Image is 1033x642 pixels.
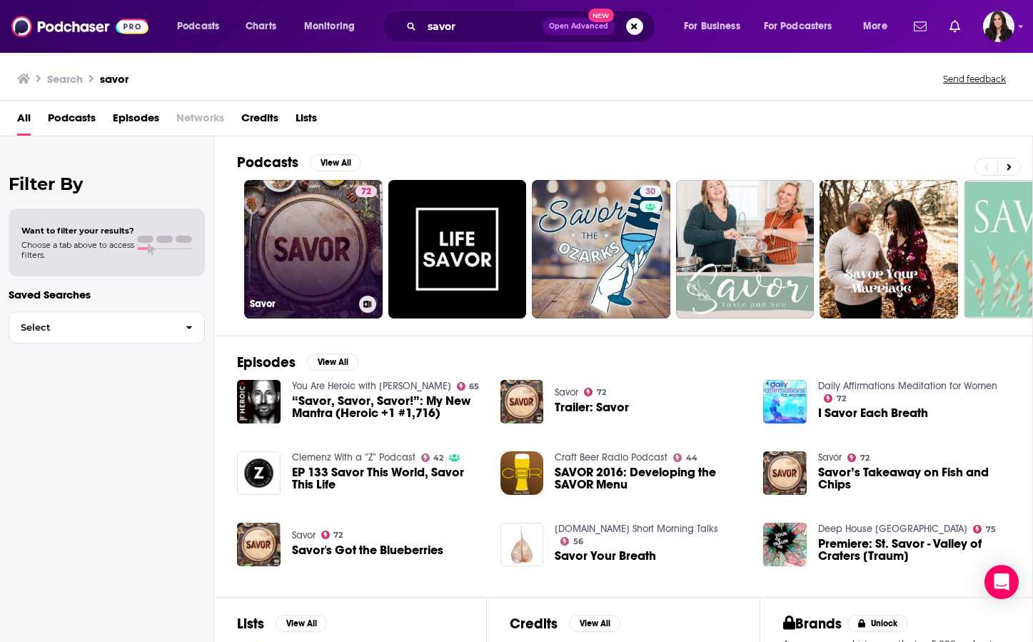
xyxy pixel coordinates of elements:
button: Open AdvancedNew [543,18,615,35]
input: Search podcasts, credits, & more... [422,15,543,38]
a: CreditsView All [510,615,620,633]
a: 72 [847,453,870,462]
span: 30 [645,185,655,199]
span: For Podcasters [764,16,832,36]
img: EP 133 Savor This World, Savor This Life [237,451,281,495]
button: open menu [167,15,238,38]
a: 72 [356,186,377,197]
a: 72 [824,394,846,403]
button: Select [9,311,205,343]
span: Monitoring [304,16,355,36]
span: Savor Your Breath [555,550,656,562]
a: Lists [296,106,317,136]
a: Craft Beer Radio Podcast [555,451,667,463]
img: User Profile [983,11,1014,42]
img: “Savor, Savor, Savor!”: My New Mantra (Heroic +1 #1,716) [237,380,281,423]
span: Credits [241,106,278,136]
p: Saved Searches [9,288,205,301]
a: You Are Heroic with Brian Johnson [292,380,451,392]
a: Clemenz With a ”Z” Podcast [292,451,415,463]
button: open menu [294,15,373,38]
span: 72 [837,396,846,402]
h2: Credits [510,615,558,633]
span: 44 [686,455,697,461]
span: Podcasts [177,16,219,36]
img: Trailer: Savor [500,380,544,423]
button: Send feedback [939,73,1010,85]
button: Show profile menu [983,11,1014,42]
button: open menu [853,15,905,38]
a: Savor’s Takeaway on Fish and Chips [818,466,1009,491]
h2: Brands [783,615,842,633]
a: 30 [640,186,661,197]
a: Dhammatalks.org Short Morning Talks [555,523,718,535]
a: 72 [584,388,606,396]
a: I Savor Each Breath [763,380,807,423]
img: Savor’s Takeaway on Fish and Chips [763,451,807,495]
span: 56 [573,538,583,545]
a: SAVOR 2016: Developing the SAVOR Menu [555,466,746,491]
a: 56 [560,537,583,546]
a: Podcasts [48,106,96,136]
span: 72 [597,389,606,396]
span: Select [9,323,174,332]
span: 75 [986,526,996,533]
div: Search podcasts, credits, & more... [396,10,669,43]
h2: Lists [237,615,264,633]
h3: Savor [250,298,353,310]
button: View All [307,353,358,371]
h2: Filter By [9,174,205,194]
img: Premiere: St. Savor ‒ Valley of Craters [Traum] [763,523,807,566]
div: Open Intercom Messenger [984,565,1019,599]
button: Unlock [847,615,908,632]
button: View All [310,154,361,171]
a: Episodes [113,106,159,136]
a: Savor [818,451,842,463]
img: SAVOR 2016: Developing the SAVOR Menu [500,451,544,495]
a: Premiere: St. Savor ‒ Valley of Craters [Traum] [818,538,1009,562]
span: Choose a tab above to access filters. [21,240,134,260]
a: Savor [555,386,578,398]
img: Savor's Got the Blueberries [237,523,281,566]
a: Savor [292,529,316,541]
button: View All [569,615,620,632]
button: View All [276,615,327,632]
h3: Search [47,72,83,86]
span: 72 [333,532,343,538]
a: 30 [532,180,670,319]
img: Savor Your Breath [500,523,544,566]
span: Networks [176,106,224,136]
a: Deep House Moscow [818,523,967,535]
a: Charts [236,15,285,38]
span: Logged in as RebeccaShapiro [983,11,1014,42]
span: For Business [684,16,740,36]
a: ListsView All [237,615,327,633]
a: Trailer: Savor [555,401,629,413]
button: open menu [674,15,758,38]
h2: Episodes [237,353,296,371]
a: EP 133 Savor This World, Savor This Life [292,466,483,491]
a: Savor's Got the Blueberries [292,544,443,556]
a: 65 [457,382,480,391]
span: 72 [860,455,870,461]
span: More [863,16,887,36]
a: 42 [421,453,444,462]
span: 65 [469,383,479,390]
h2: Podcasts [237,154,298,171]
a: PodcastsView All [237,154,361,171]
a: 72Savor [244,180,383,319]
